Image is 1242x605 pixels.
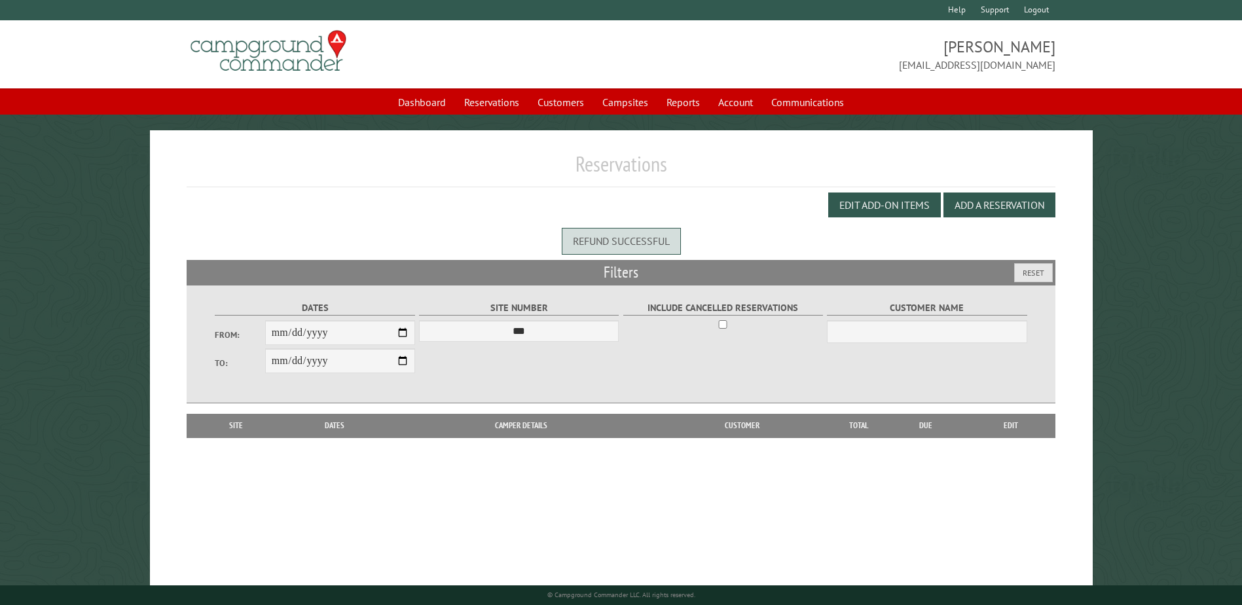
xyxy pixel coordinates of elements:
[1014,263,1053,282] button: Reset
[967,414,1055,437] th: Edit
[391,414,651,437] th: Camper Details
[419,301,619,316] label: Site Number
[193,414,278,437] th: Site
[763,90,852,115] a: Communications
[215,357,265,369] label: To:
[594,90,656,115] a: Campsites
[710,90,761,115] a: Account
[621,36,1055,73] span: [PERSON_NAME] [EMAIL_ADDRESS][DOMAIN_NAME]
[832,414,885,437] th: Total
[215,301,414,316] label: Dates
[215,329,265,341] label: From:
[456,90,527,115] a: Reservations
[828,192,941,217] button: Edit Add-on Items
[187,151,1055,187] h1: Reservations
[279,414,391,437] th: Dates
[547,591,695,599] small: © Campground Commander LLC. All rights reserved.
[623,301,823,316] label: Include Cancelled Reservations
[651,414,832,437] th: Customer
[885,414,967,437] th: Due
[943,192,1055,217] button: Add a Reservation
[562,228,681,254] div: Refund successful
[659,90,708,115] a: Reports
[390,90,454,115] a: Dashboard
[827,301,1027,316] label: Customer Name
[187,26,350,77] img: Campground Commander
[530,90,592,115] a: Customers
[187,260,1055,285] h2: Filters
